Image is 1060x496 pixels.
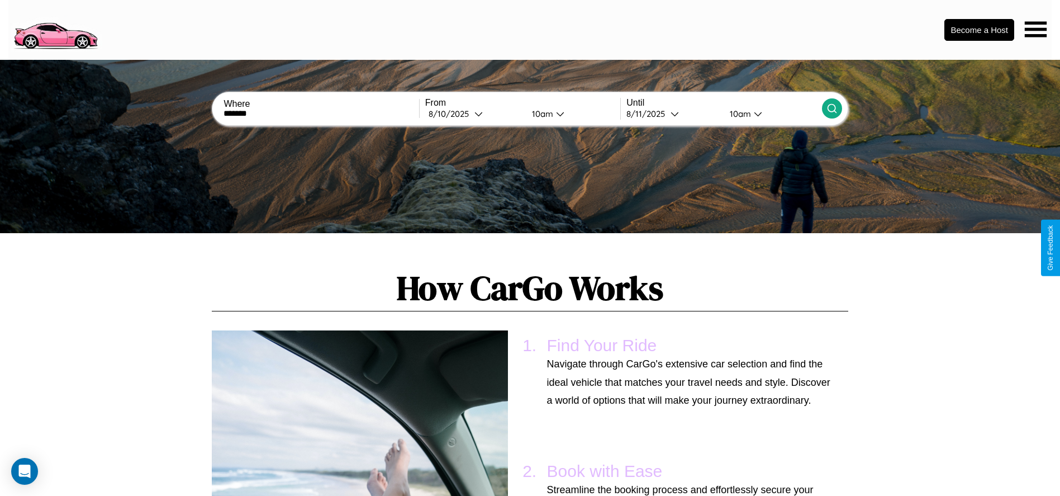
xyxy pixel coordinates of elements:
div: Open Intercom Messenger [11,458,38,485]
div: 10am [526,108,556,119]
button: Become a Host [944,19,1014,41]
label: Until [626,98,821,108]
div: 8 / 11 / 2025 [626,108,671,119]
h1: How CarGo Works [212,265,848,311]
img: logo [8,6,102,52]
div: Give Feedback [1047,225,1054,271]
label: From [425,98,620,108]
button: 8/10/2025 [425,108,523,120]
div: 8 / 10 / 2025 [429,108,474,119]
p: Navigate through CarGo's extensive car selection and find the ideal vehicle that matches your tra... [547,355,831,409]
label: Where [224,99,419,109]
li: Find Your Ride [541,330,837,415]
button: 10am [523,108,621,120]
button: 10am [721,108,822,120]
div: 10am [724,108,754,119]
